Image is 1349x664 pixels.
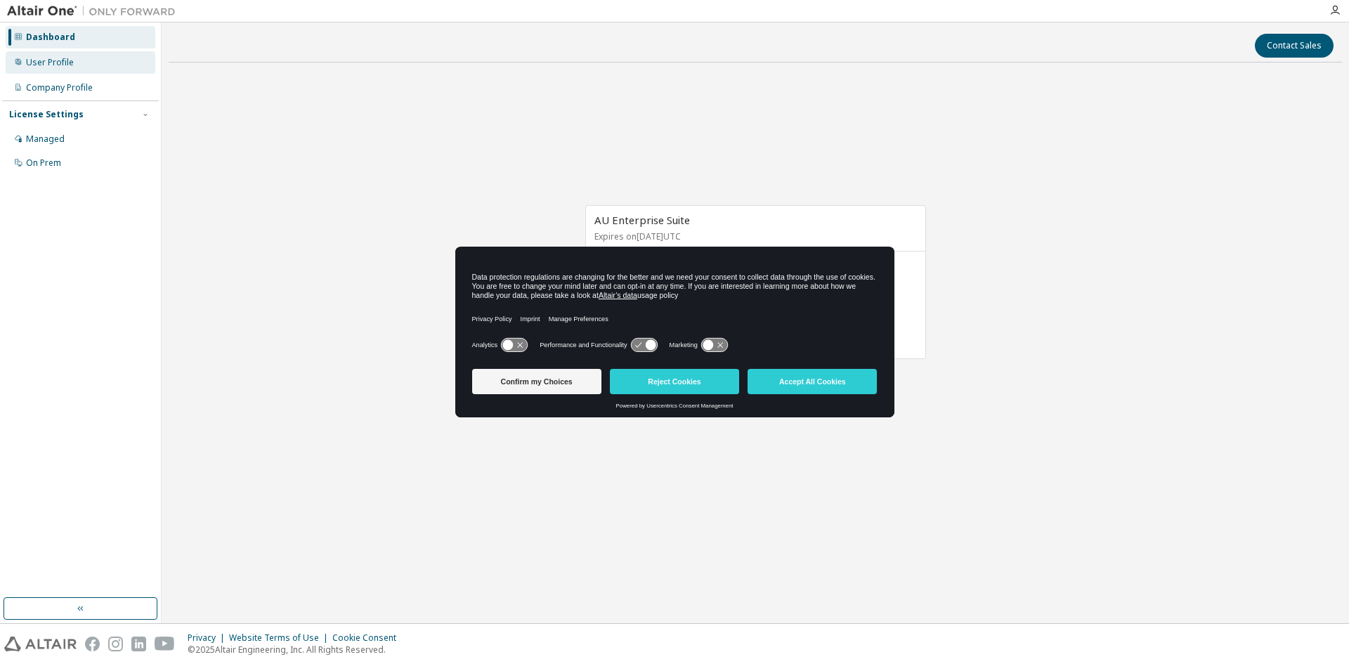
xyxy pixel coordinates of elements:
div: User Profile [26,57,74,68]
div: Managed [26,134,65,145]
span: AU Enterprise Suite [594,213,690,227]
img: linkedin.svg [131,637,146,651]
div: Privacy [188,632,229,644]
div: License Settings [9,109,84,120]
img: instagram.svg [108,637,123,651]
button: Contact Sales [1255,34,1334,58]
img: Altair One [7,4,183,18]
img: facebook.svg [85,637,100,651]
p: © 2025 Altair Engineering, Inc. All Rights Reserved. [188,644,405,656]
img: altair_logo.svg [4,637,77,651]
div: On Prem [26,157,61,169]
img: youtube.svg [155,637,175,651]
div: Company Profile [26,82,93,93]
p: Expires on [DATE] UTC [594,230,913,242]
div: Dashboard [26,32,75,43]
div: Website Terms of Use [229,632,332,644]
div: Cookie Consent [332,632,405,644]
